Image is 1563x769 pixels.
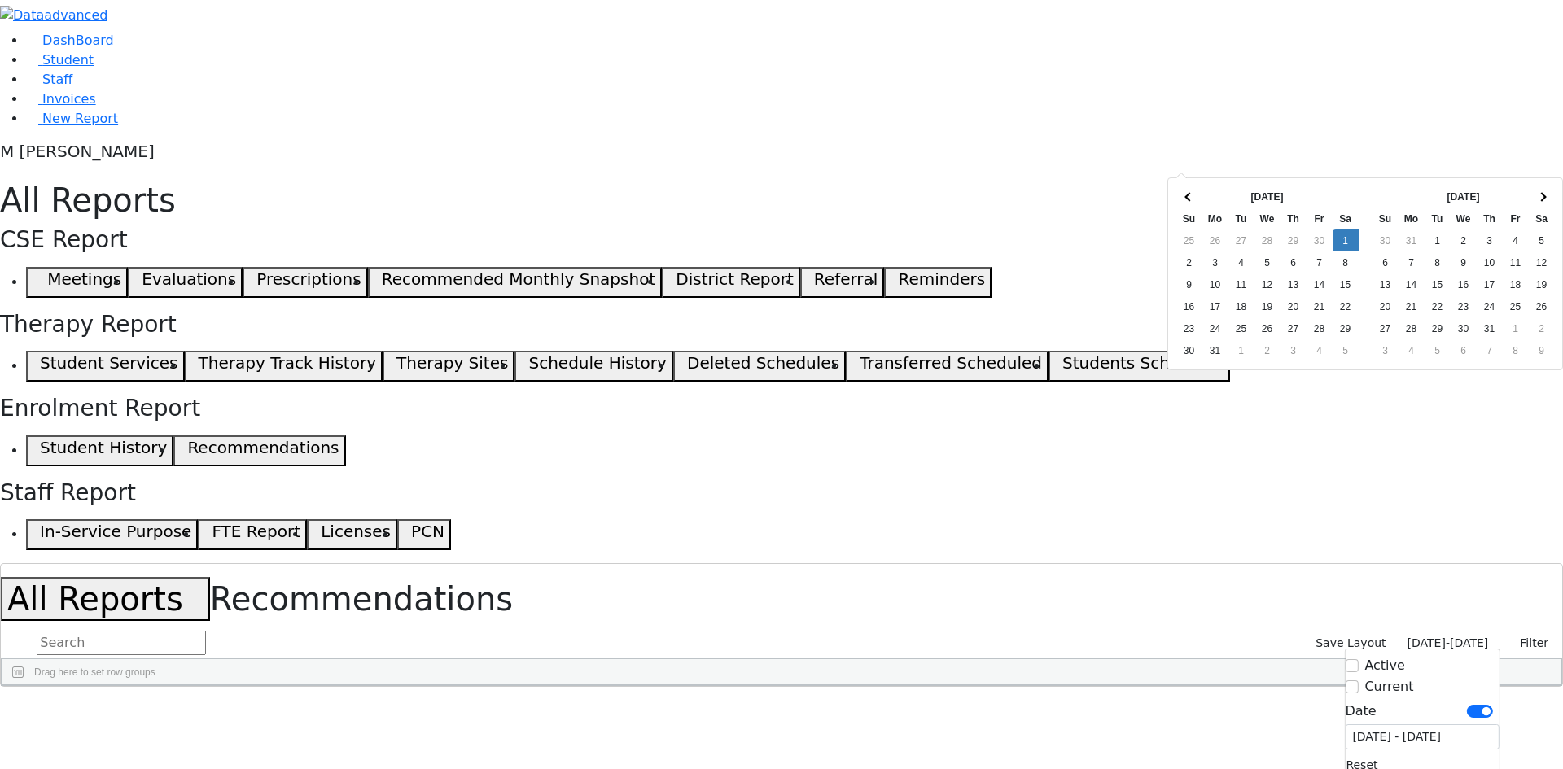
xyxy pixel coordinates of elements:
[26,435,173,466] button: Student History
[1373,273,1399,295] td: 13
[307,519,397,550] button: Licenses
[1281,208,1307,229] th: Th
[673,351,846,382] button: Deleted Schedules
[1529,339,1555,361] td: 9
[1281,317,1307,339] td: 27
[1049,351,1230,382] button: Students Schedules
[40,353,177,373] h5: Student Services
[173,435,345,466] button: Recommendations
[1,577,1562,621] h1: Recommendations
[1307,251,1333,273] td: 7
[1373,339,1399,361] td: 3
[26,111,118,126] a: New Report
[42,111,118,126] span: New Report
[199,353,376,373] h5: Therapy Track History
[1202,208,1228,229] th: Mo
[1228,251,1254,273] td: 4
[1307,273,1333,295] td: 14
[676,269,794,289] h5: District Report
[26,72,72,87] a: Staff
[42,33,114,48] span: DashBoard
[1425,339,1451,361] td: 5
[1425,273,1451,295] td: 15
[1477,251,1503,273] td: 10
[1399,186,1529,208] th: [DATE]
[898,269,985,289] h5: Reminders
[1254,339,1281,361] td: 2
[1333,229,1359,251] td: 1
[397,519,451,550] button: PCN
[1254,295,1281,317] td: 19
[1254,273,1281,295] td: 12
[382,269,655,289] h5: Recommended Monthly Snapshot
[1529,251,1555,273] td: 12
[1176,251,1202,273] td: 2
[396,353,508,373] h5: Therapy Sites
[1373,229,1399,251] td: 30
[1333,339,1359,361] td: 5
[1451,295,1477,317] td: 23
[1254,208,1281,229] th: We
[26,52,94,68] a: Student
[1477,229,1503,251] td: 3
[411,522,444,541] h5: PCN
[1503,295,1529,317] td: 25
[42,72,72,87] span: Staff
[1254,251,1281,273] td: 5
[1333,317,1359,339] td: 29
[1529,273,1555,295] td: 19
[1333,208,1359,229] th: Sa
[26,267,128,298] button: Meetings
[1307,317,1333,339] td: 28
[1425,317,1451,339] td: 29
[1408,636,1489,649] span: [DATE]-[DATE]
[47,269,121,289] h5: Meetings
[1503,317,1529,339] td: 1
[1477,295,1503,317] td: 24
[1202,295,1228,317] td: 17
[1202,251,1228,273] td: 3
[1333,273,1359,295] td: 15
[26,519,198,550] button: In-Service Purpose
[1425,295,1451,317] td: 22
[1,577,210,621] button: All Reports
[42,91,96,107] span: Invoices
[1176,295,1202,317] td: 16
[1176,208,1202,229] th: Su
[1503,208,1529,229] th: Fr
[1176,339,1202,361] td: 30
[1373,251,1399,273] td: 6
[1399,339,1425,361] td: 4
[1373,295,1399,317] td: 20
[1529,295,1555,317] td: 26
[1308,631,1393,656] button: Save Layout
[1281,295,1307,317] td: 20
[26,351,185,382] button: Student Services
[1451,273,1477,295] td: 16
[846,351,1049,382] button: Transferred Scheduled
[1425,229,1451,251] td: 1
[1451,208,1477,229] th: We
[1228,295,1254,317] td: 18
[1281,229,1307,251] td: 29
[860,353,1042,373] h5: Transferred Scheduled
[26,91,96,107] a: Invoices
[1451,251,1477,273] td: 9
[1399,295,1425,317] td: 21
[1451,317,1477,339] td: 30
[198,519,307,550] button: FTE Report
[1254,229,1281,251] td: 28
[243,267,367,298] button: Prescriptions
[1477,208,1503,229] th: Th
[1529,208,1555,229] th: Sa
[1399,317,1425,339] td: 28
[1451,229,1477,251] td: 2
[37,631,206,655] input: Search
[814,269,878,289] h5: Referral
[1202,273,1228,295] td: 10
[1307,295,1333,317] td: 21
[1499,631,1556,656] button: Filter
[1176,273,1202,295] td: 9
[1202,186,1333,208] th: [DATE]
[1477,273,1503,295] td: 17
